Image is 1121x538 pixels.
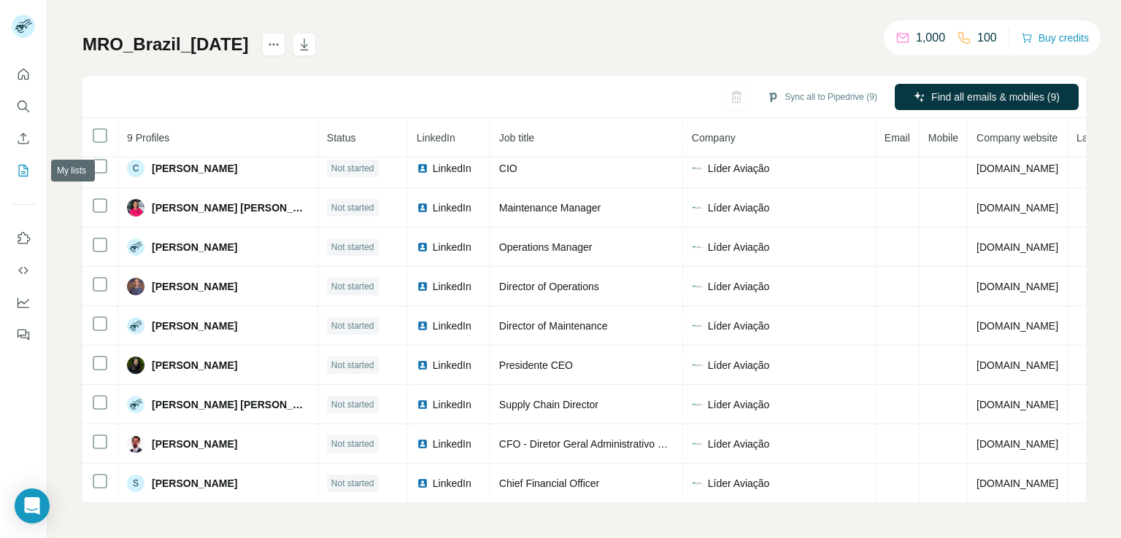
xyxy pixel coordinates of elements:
span: LinkedIn [433,476,471,491]
span: Company website [976,132,1058,144]
span: LinkedIn [433,279,471,294]
span: [DOMAIN_NAME] [976,202,1058,214]
span: Director of Operations [499,281,599,292]
img: company-logo [692,359,704,371]
img: Avatar [127,356,145,374]
img: company-logo [692,477,704,489]
h1: MRO_Brazil_[DATE] [82,33,249,56]
span: Email [885,132,910,144]
span: Presidente CEO [499,359,573,371]
img: company-logo [692,320,704,332]
img: LinkedIn logo [417,241,428,253]
img: company-logo [692,281,704,292]
span: CFO - Diretor Geral Administrativo Financeiro [499,438,705,450]
span: Líder Aviação [708,200,770,215]
span: Líder Aviação [708,279,770,294]
img: LinkedIn logo [417,359,428,371]
span: Not started [331,477,374,490]
p: 1,000 [916,29,945,47]
span: LinkedIn [433,161,471,176]
button: Feedback [12,321,35,348]
button: Enrich CSV [12,125,35,152]
img: Avatar [127,278,145,295]
span: [DOMAIN_NAME] [976,399,1058,410]
img: Avatar [127,396,145,413]
span: [PERSON_NAME] [PERSON_NAME] [152,397,309,412]
img: company-logo [692,241,704,253]
img: Avatar [127,435,145,453]
span: Operations Manager [499,241,593,253]
span: [PERSON_NAME] [152,319,237,333]
div: S [127,475,145,492]
img: LinkedIn logo [417,438,428,450]
span: LinkedIn [433,200,471,215]
span: Not started [331,319,374,332]
span: Company [692,132,736,144]
span: LinkedIn [433,319,471,333]
span: [PERSON_NAME] [152,279,237,294]
span: [PERSON_NAME] [PERSON_NAME] [152,200,309,215]
span: Not started [331,162,374,175]
span: CIO [499,163,517,174]
span: 9 Profiles [127,132,169,144]
p: 100 [977,29,997,47]
button: actions [262,33,285,56]
span: Líder Aviação [708,240,770,254]
span: Líder Aviação [708,161,770,176]
img: LinkedIn logo [417,202,428,214]
button: Search [12,93,35,120]
span: Not started [331,398,374,411]
span: LinkedIn [433,437,471,451]
span: Find all emails & mobiles (9) [931,90,1060,104]
img: LinkedIn logo [417,163,428,174]
span: [DOMAIN_NAME] [976,281,1058,292]
span: LinkedIn [433,358,471,373]
span: [PERSON_NAME] [152,240,237,254]
div: Open Intercom Messenger [15,488,50,523]
img: Avatar [127,199,145,217]
span: Status [327,132,356,144]
span: Mobile [928,132,958,144]
span: [PERSON_NAME] [152,437,237,451]
span: Líder Aviação [708,358,770,373]
span: LinkedIn [417,132,455,144]
img: LinkedIn logo [417,477,428,489]
button: My lists [12,157,35,184]
img: company-logo [692,438,704,450]
span: Landline [1076,132,1115,144]
span: Líder Aviação [708,476,770,491]
span: Director of Maintenance [499,320,608,332]
img: Avatar [127,238,145,256]
span: LinkedIn [433,397,471,412]
span: Not started [331,201,374,214]
span: [PERSON_NAME] [152,476,237,491]
button: Find all emails & mobiles (9) [895,84,1079,110]
span: Job title [499,132,534,144]
span: [PERSON_NAME] [152,358,237,373]
button: Use Surfe on LinkedIn [12,225,35,252]
button: Sync all to Pipedrive (9) [757,86,887,108]
span: LinkedIn [433,240,471,254]
span: Chief Financial Officer [499,477,599,489]
span: Líder Aviação [708,319,770,333]
div: C [127,160,145,177]
span: [DOMAIN_NAME] [976,438,1058,450]
span: Not started [331,280,374,293]
span: [DOMAIN_NAME] [976,163,1058,174]
button: Buy credits [1021,28,1089,48]
span: [DOMAIN_NAME] [976,320,1058,332]
span: Maintenance Manager [499,202,601,214]
img: company-logo [692,163,704,174]
img: company-logo [692,399,704,410]
span: [DOMAIN_NAME] [976,241,1058,253]
img: company-logo [692,202,704,214]
span: Líder Aviação [708,397,770,412]
button: Quick start [12,61,35,87]
span: [PERSON_NAME] [152,161,237,176]
button: Use Surfe API [12,257,35,284]
img: LinkedIn logo [417,399,428,410]
img: LinkedIn logo [417,281,428,292]
span: Líder Aviação [708,437,770,451]
span: [DOMAIN_NAME] [976,477,1058,489]
img: LinkedIn logo [417,320,428,332]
